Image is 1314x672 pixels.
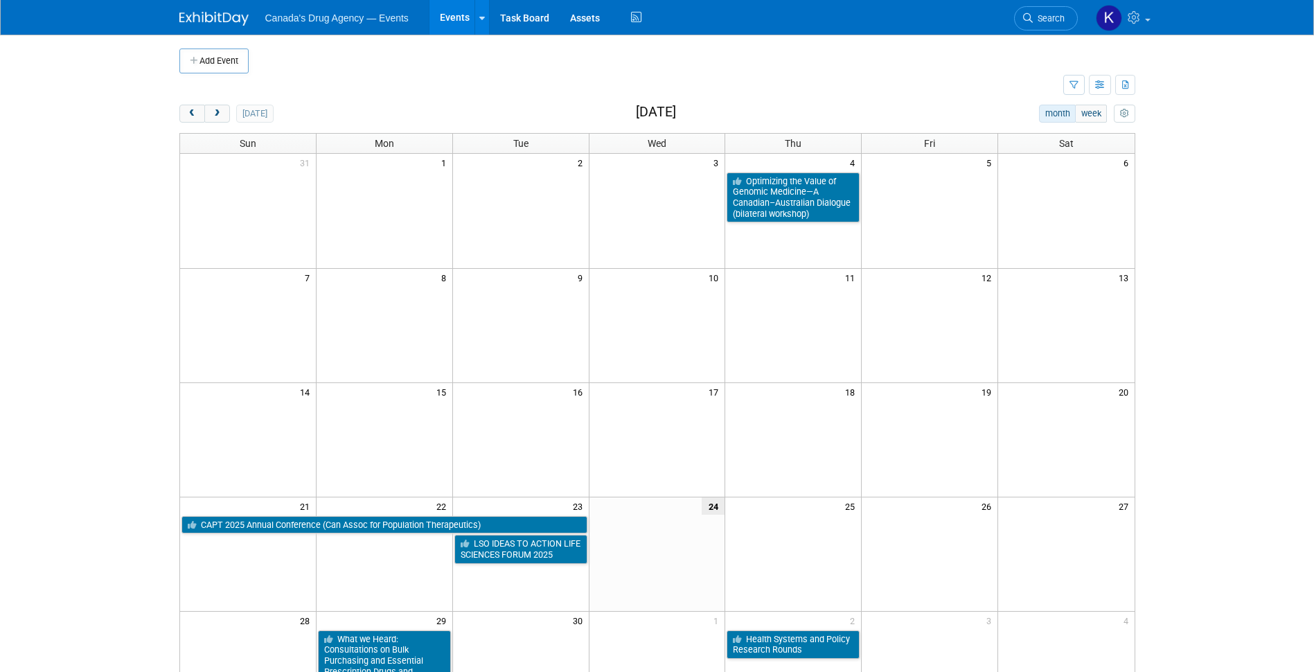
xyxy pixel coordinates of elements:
[1075,105,1107,123] button: week
[179,12,249,26] img: ExhibitDay
[702,497,725,515] span: 24
[985,612,997,629] span: 3
[636,105,676,120] h2: [DATE]
[576,154,589,171] span: 2
[571,612,589,629] span: 30
[707,383,725,400] span: 17
[571,497,589,515] span: 23
[648,138,666,149] span: Wed
[707,269,725,286] span: 10
[440,154,452,171] span: 1
[924,138,935,149] span: Fri
[1033,13,1065,24] span: Search
[1122,612,1135,629] span: 4
[985,154,997,171] span: 5
[844,383,861,400] span: 18
[299,612,316,629] span: 28
[265,12,409,24] span: Canada's Drug Agency — Events
[980,383,997,400] span: 19
[179,105,205,123] button: prev
[303,269,316,286] span: 7
[576,269,589,286] span: 9
[1117,497,1135,515] span: 27
[980,269,997,286] span: 12
[375,138,394,149] span: Mon
[204,105,230,123] button: next
[299,154,316,171] span: 31
[1122,154,1135,171] span: 6
[236,105,273,123] button: [DATE]
[454,535,587,563] a: LSO IDEAS TO ACTION LIFE SCIENCES FORUM 2025
[849,612,861,629] span: 2
[727,630,860,659] a: Health Systems and Policy Research Rounds
[435,612,452,629] span: 29
[240,138,256,149] span: Sun
[181,516,587,534] a: CAPT 2025 Annual Conference (Can Assoc for Population Therapeutics)
[440,269,452,286] span: 8
[1114,105,1135,123] button: myCustomButton
[1014,6,1078,30] a: Search
[1117,383,1135,400] span: 20
[1096,5,1122,31] img: Kristen Trevisan
[513,138,529,149] span: Tue
[844,269,861,286] span: 11
[571,383,589,400] span: 16
[435,383,452,400] span: 15
[980,497,997,515] span: 26
[299,383,316,400] span: 14
[1039,105,1076,123] button: month
[1059,138,1074,149] span: Sat
[299,497,316,515] span: 21
[849,154,861,171] span: 4
[1120,109,1129,118] i: Personalize Calendar
[727,173,860,223] a: Optimizing the Value of Genomic Medicine—A Canadian–Australian Dialogue (bilateral workshop)
[712,154,725,171] span: 3
[1117,269,1135,286] span: 13
[179,48,249,73] button: Add Event
[785,138,801,149] span: Thu
[712,612,725,629] span: 1
[844,497,861,515] span: 25
[435,497,452,515] span: 22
